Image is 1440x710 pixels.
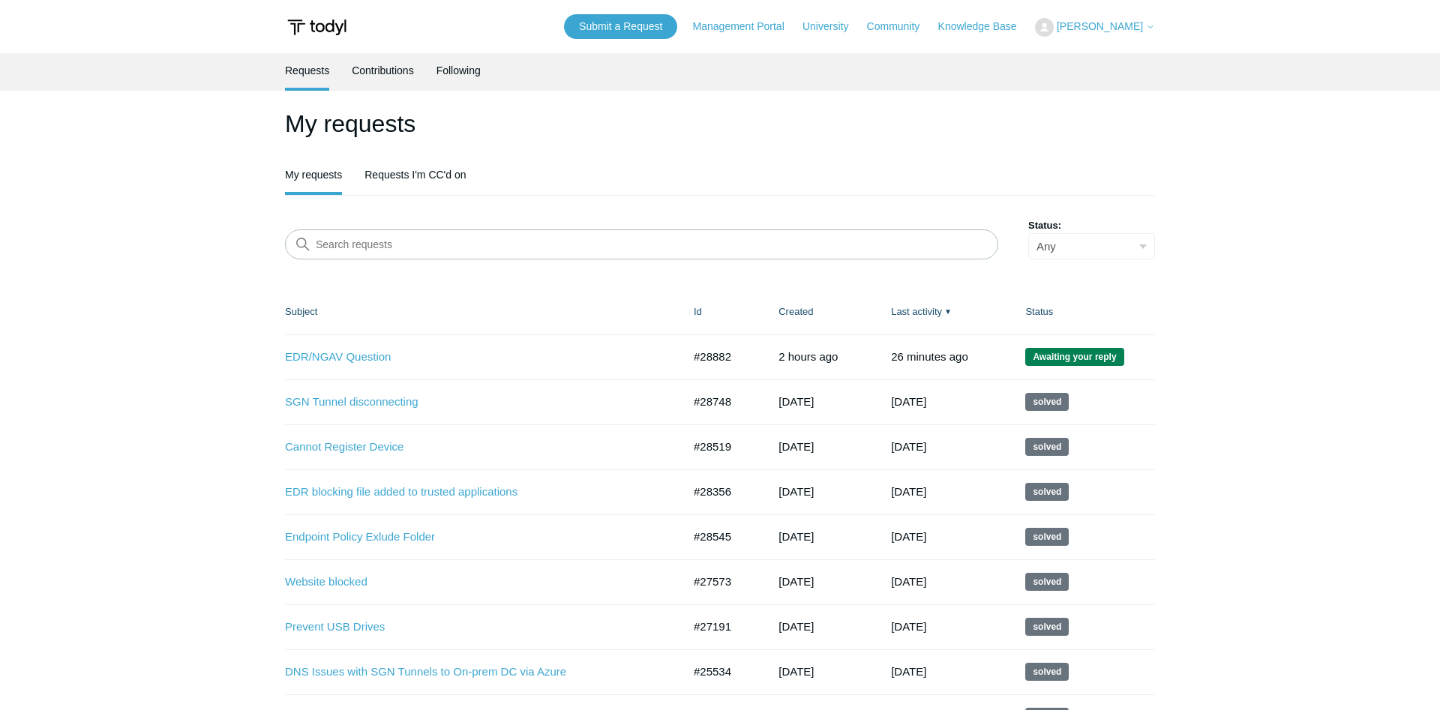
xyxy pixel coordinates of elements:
[778,350,838,363] time: 10/13/2025, 11:50
[679,469,763,514] td: #28356
[802,19,863,34] a: University
[285,484,660,501] a: EDR blocking file added to trusted applications
[778,665,814,678] time: 06/17/2025, 13:32
[1025,618,1069,636] span: This request has been solved
[285,394,660,411] a: SGN Tunnel disconnecting
[867,19,935,34] a: Community
[285,13,349,41] img: Todyl Support Center Help Center home page
[891,395,926,408] time: 10/09/2025, 11:02
[285,439,660,456] a: Cannot Register Device
[285,529,660,546] a: Endpoint Policy Exlude Folder
[944,306,952,317] span: ▼
[679,514,763,559] td: #28545
[891,485,926,498] time: 10/03/2025, 12:02
[679,424,763,469] td: #28519
[1057,20,1143,32] span: [PERSON_NAME]
[1025,663,1069,681] span: This request has been solved
[891,620,926,633] time: 09/04/2025, 20:02
[285,229,998,259] input: Search requests
[285,664,660,681] a: DNS Issues with SGN Tunnels to On-prem DC via Azure
[285,53,329,88] a: Requests
[436,53,481,88] a: Following
[679,289,763,334] th: Id
[285,349,660,366] a: EDR/NGAV Question
[1025,393,1069,411] span: This request has been solved
[891,440,926,453] time: 10/08/2025, 13:01
[778,620,814,633] time: 08/08/2025, 13:21
[1010,289,1155,334] th: Status
[778,306,813,317] a: Created
[679,559,763,604] td: #27573
[679,379,763,424] td: #28748
[285,289,679,334] th: Subject
[1025,573,1069,591] span: This request has been solved
[778,530,814,543] time: 09/30/2025, 15:29
[891,306,942,317] a: Last activity▼
[364,157,466,192] a: Requests I'm CC'd on
[352,53,414,88] a: Contributions
[778,440,814,453] time: 09/29/2025, 16:53
[1025,438,1069,456] span: This request has been solved
[693,19,799,34] a: Management Portal
[679,649,763,694] td: #25534
[1025,483,1069,501] span: This request has been solved
[778,575,814,588] time: 08/20/2025, 15:58
[1028,218,1155,233] label: Status:
[1035,18,1155,37] button: [PERSON_NAME]
[285,619,660,636] a: Prevent USB Drives
[285,106,1155,142] h1: My requests
[778,485,814,498] time: 09/24/2025, 09:33
[891,530,926,543] time: 10/02/2025, 10:02
[285,157,342,192] a: My requests
[564,14,677,39] a: Submit a Request
[938,19,1032,34] a: Knowledge Base
[778,395,814,408] time: 10/07/2025, 13:50
[891,575,926,588] time: 09/17/2025, 17:02
[285,574,660,591] a: Website blocked
[1025,348,1123,366] span: We are waiting for you to respond
[891,350,968,363] time: 10/13/2025, 13:40
[1025,528,1069,546] span: This request has been solved
[679,334,763,379] td: #28882
[679,604,763,649] td: #27191
[891,665,926,678] time: 07/16/2025, 11:02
